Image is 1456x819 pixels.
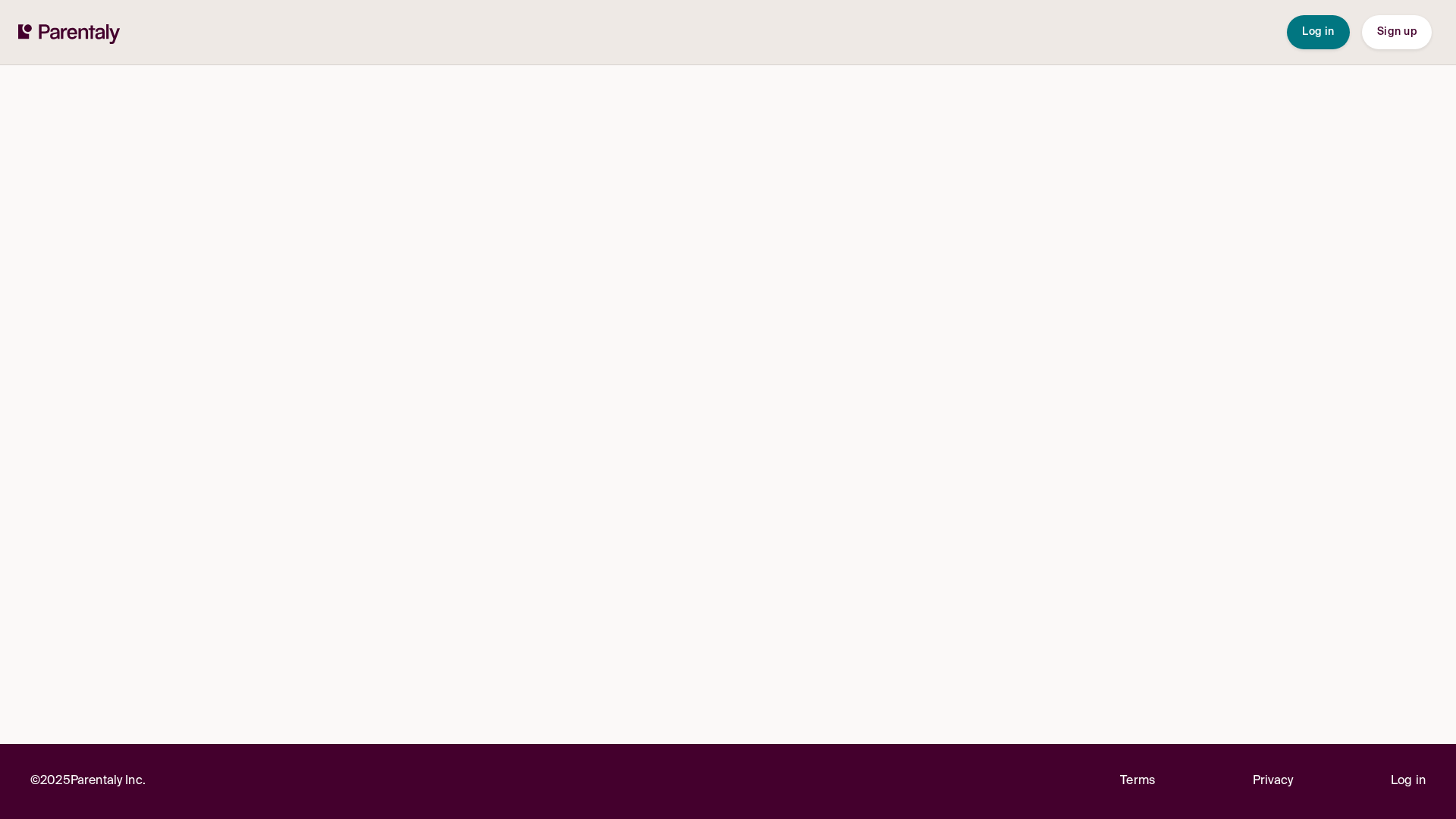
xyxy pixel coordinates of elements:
a: Terms [1120,771,1155,792]
button: Sign up [1362,15,1432,49]
p: © 2025 Parentaly Inc. [30,771,146,792]
button: Log in [1287,15,1350,49]
a: Privacy [1253,771,1294,792]
a: Log in [1391,771,1426,792]
span: Sign up [1377,27,1417,37]
span: Log in [1302,27,1335,37]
